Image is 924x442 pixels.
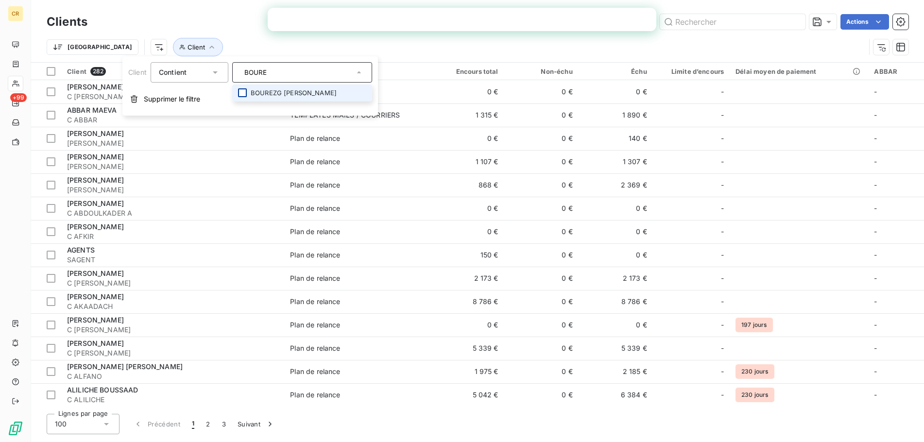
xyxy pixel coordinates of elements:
button: 1 [186,414,200,434]
div: Plan de relance [290,227,340,237]
div: Plan de relance [290,157,340,167]
span: C [PERSON_NAME] [67,348,278,358]
span: Supprimer le filtre [144,94,200,104]
td: 0 € [429,220,504,243]
span: - [721,250,724,260]
span: Client [128,68,147,76]
div: Plan de relance [290,273,340,283]
div: Délai moyen de paiement [736,68,862,75]
div: Limite d’encours [659,68,724,75]
span: - [721,157,724,167]
span: C AFKIR [67,232,278,241]
span: - [874,87,877,96]
span: C [PERSON_NAME] [67,278,278,288]
td: 0 € [504,103,579,127]
td: 0 € [504,127,579,150]
button: Client [173,38,223,56]
div: Plan de relance [290,134,340,143]
span: [PERSON_NAME] [67,185,278,195]
span: C [PERSON_NAME] [67,325,278,335]
span: [PERSON_NAME] [67,129,124,137]
td: 0 € [579,197,653,220]
span: [PERSON_NAME] [67,199,124,207]
span: [PERSON_NAME] [67,292,124,301]
td: 5 339 € [429,337,504,360]
td: 868 € [429,173,504,197]
span: [PERSON_NAME] [67,269,124,277]
span: - [874,227,877,236]
span: - [721,227,724,237]
td: 0 € [504,197,579,220]
span: [PERSON_NAME] [67,83,124,91]
span: - [721,204,724,213]
span: 1 [192,419,194,429]
span: - [721,110,724,120]
td: 0 € [579,243,653,267]
img: Logo LeanPay [8,421,23,436]
span: C ALILICHE [67,395,278,405]
div: Plan de relance [290,343,340,353]
span: - [874,134,877,142]
span: - [721,343,724,353]
td: 0 € [504,267,579,290]
div: Plan de relance [290,297,340,306]
td: 0 € [429,127,504,150]
input: Rechercher [660,14,805,30]
iframe: Intercom live chat [891,409,914,432]
td: 0 € [504,313,579,337]
span: AGENTS [67,246,95,254]
td: 0 € [429,80,504,103]
span: - [721,320,724,330]
button: Actions [840,14,889,30]
td: 0 € [429,313,504,337]
span: C ABBAR [67,115,278,125]
td: 0 € [579,220,653,243]
td: 1 315 € [429,103,504,127]
span: 230 jours [736,364,774,379]
span: Client [67,68,86,75]
td: 2 369 € [579,173,653,197]
span: - [874,181,877,189]
span: +99 [10,93,27,102]
div: Plan de relance [290,390,340,400]
button: [GEOGRAPHIC_DATA] [47,39,138,55]
td: 0 € [504,173,579,197]
span: - [721,180,724,190]
td: 1 890 € [579,103,653,127]
button: Supprimer le filtre [122,88,378,110]
td: 0 € [504,150,579,173]
span: Client [188,43,205,51]
iframe: Intercom live chat bannière [268,8,656,31]
td: 2 173 € [579,267,653,290]
span: [PERSON_NAME] [67,316,124,324]
td: 0 € [504,290,579,313]
td: 0 € [429,197,504,220]
h3: Clients [47,13,87,31]
span: [PERSON_NAME] [67,222,124,231]
span: [PERSON_NAME] [67,153,124,161]
span: - [721,367,724,376]
td: 0 € [504,383,579,407]
span: C ALFANO [67,372,278,381]
span: C ABDOULKADER A [67,208,278,218]
span: - [721,390,724,400]
td: 0 € [579,80,653,103]
span: 100 [55,419,67,429]
span: C [PERSON_NAME] [67,92,278,102]
td: 8 786 € [579,290,653,313]
td: 5 042 € [429,383,504,407]
span: [PERSON_NAME] [67,176,124,184]
span: 197 jours [736,318,772,332]
td: 0 € [504,243,579,267]
div: Plan de relance [290,204,340,213]
span: ABBAR MAEVA [67,106,117,114]
span: - [874,297,877,306]
button: Précédent [127,414,186,434]
span: Contient [159,68,187,76]
a: +99 [8,95,23,111]
div: Plan de relance [290,250,340,260]
span: SAGENT [67,255,278,265]
td: 0 € [579,313,653,337]
td: 1 307 € [579,150,653,173]
span: [PERSON_NAME] [67,138,278,148]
